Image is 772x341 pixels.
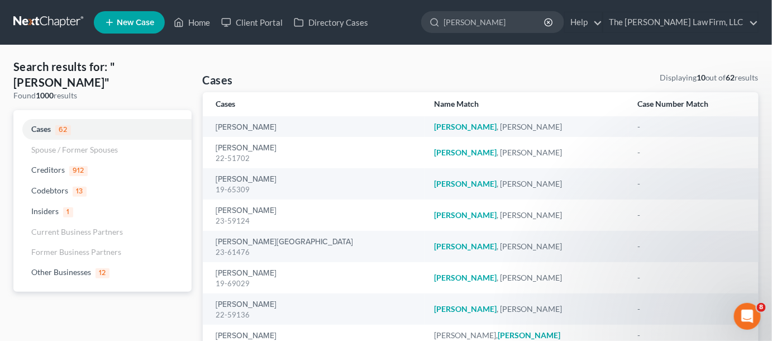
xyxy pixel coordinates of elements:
[13,160,192,181] a: Creditors912
[434,272,619,283] div: , [PERSON_NAME]
[434,210,619,221] div: , [PERSON_NAME]
[434,178,619,190] div: , [PERSON_NAME]
[637,330,745,341] div: -
[434,330,619,341] div: [PERSON_NAME],
[734,303,761,330] iframe: Intercom live chat
[603,12,758,32] a: The [PERSON_NAME] Law Firm, LLC
[13,181,192,201] a: Codebtors13
[565,12,602,32] a: Help
[434,273,497,282] em: [PERSON_NAME]
[637,272,745,283] div: -
[216,238,354,246] a: [PERSON_NAME][GEOGRAPHIC_DATA]
[726,73,735,82] strong: 62
[434,179,497,188] em: [PERSON_NAME]
[13,242,192,262] a: Former Business Partners
[434,210,497,220] em: [PERSON_NAME]
[660,72,759,83] div: Displaying out of results
[203,72,233,88] h4: Cases
[63,207,73,217] span: 1
[216,12,288,32] a: Client Portal
[434,121,619,132] div: , [PERSON_NAME]
[637,147,745,158] div: -
[216,301,277,309] a: [PERSON_NAME]
[69,166,88,176] span: 912
[117,18,154,27] span: New Case
[637,241,745,252] div: -
[434,304,619,315] div: , [PERSON_NAME]
[73,187,87,197] span: 13
[36,91,54,100] strong: 1000
[434,241,619,252] div: , [PERSON_NAME]
[13,59,192,90] h4: Search results for: "[PERSON_NAME]"
[637,210,745,221] div: -
[216,153,417,164] div: 22-51702
[31,124,51,134] span: Cases
[13,201,192,222] a: Insiders1
[628,92,759,116] th: Case Number Match
[216,184,417,195] div: 19-65309
[434,241,497,251] em: [PERSON_NAME]
[637,121,745,132] div: -
[434,304,497,314] em: [PERSON_NAME]
[637,304,745,315] div: -
[31,247,121,257] span: Former Business Partners
[288,12,374,32] a: Directory Cases
[168,12,216,32] a: Home
[697,73,706,82] strong: 10
[216,144,277,152] a: [PERSON_NAME]
[425,92,628,116] th: Name Match
[216,207,277,215] a: [PERSON_NAME]
[637,178,745,190] div: -
[13,140,192,160] a: Spouse / Former Spouses
[13,90,192,101] div: Found results
[434,147,619,158] div: , [PERSON_NAME]
[31,186,68,195] span: Codebtors
[216,310,417,320] div: 22-59136
[31,165,65,174] span: Creditors
[444,12,546,32] input: Search by name...
[31,227,123,236] span: Current Business Partners
[31,145,118,154] span: Spouse / Former Spouses
[216,332,277,340] a: [PERSON_NAME]
[757,303,766,312] span: 8
[31,206,59,216] span: Insiders
[13,262,192,283] a: Other Businesses12
[13,222,192,242] a: Current Business Partners
[55,125,71,135] span: 62
[216,124,277,131] a: [PERSON_NAME]
[434,122,497,131] em: [PERSON_NAME]
[31,267,91,277] span: Other Businesses
[498,330,560,340] em: [PERSON_NAME]
[203,92,426,116] th: Cases
[216,176,277,183] a: [PERSON_NAME]
[216,278,417,289] div: 19-69029
[96,268,109,278] span: 12
[13,119,192,140] a: Cases62
[434,148,497,157] em: [PERSON_NAME]
[216,269,277,277] a: [PERSON_NAME]
[216,216,417,226] div: 23-59124
[216,247,417,258] div: 23-61476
